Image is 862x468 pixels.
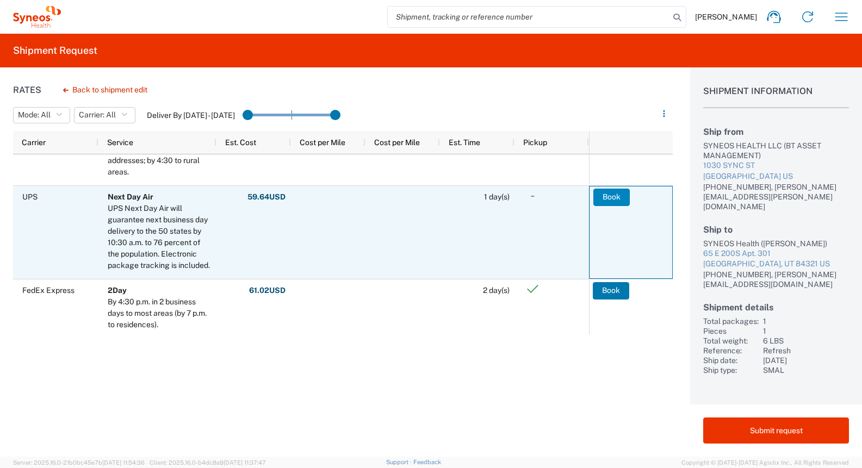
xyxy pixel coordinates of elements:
span: Mode: All [18,110,51,120]
a: Feedback [413,459,441,465]
label: Deliver By [DATE] - [DATE] [147,110,235,120]
span: [DATE] 11:37:47 [224,459,266,466]
div: 1 [763,326,849,336]
span: Carrier [22,138,46,147]
span: Cost per Mile [374,138,420,147]
div: SYNEOS Health ([PERSON_NAME]) [703,239,849,248]
h1: Shipment Information [703,86,849,108]
div: SYNEOS HEALTH LLC (BT ASSET MANAGEMENT) [703,141,849,160]
button: Book [593,189,630,206]
div: 65 E 200S Apt. 301 [703,248,849,259]
div: 1030 SYNC ST [703,160,849,171]
div: SMAL [763,365,849,375]
h2: Ship to [703,224,849,235]
div: Pieces [703,326,759,336]
span: Carrier: All [79,110,116,120]
button: 59.64USD [247,189,286,206]
div: Next-business-day delivery by 3 p.m. to most U.S. addresses; by 4:30 to rural areas. [108,132,212,178]
h2: Shipment details [703,302,849,313]
span: Est. Cost [225,138,256,147]
span: FedEx Express [22,286,75,295]
span: 1 day(s) [484,192,510,201]
button: 61.02USD [249,282,286,299]
span: Est. Time [449,138,480,147]
div: [GEOGRAPHIC_DATA], UT 84321 US [703,259,849,270]
span: 2 day(s) [483,286,510,295]
span: Pickup [523,138,547,147]
a: 1030 SYNC ST[GEOGRAPHIC_DATA] US [703,160,849,182]
div: UPS Next Day Air will guarantee next business day delivery to the 50 states by 10:30 a.m. to 76 p... [108,203,212,271]
div: Refresh [763,346,849,355]
a: 65 E 200S Apt. 301[GEOGRAPHIC_DATA], UT 84321 US [703,248,849,270]
span: Service [107,138,133,147]
span: Client: 2025.16.0-b4dc8a9 [150,459,266,466]
span: [PERSON_NAME] [695,12,757,22]
input: Shipment, tracking or reference number [388,7,669,27]
div: 6 LBS [763,336,849,346]
div: Total packages: [703,316,759,326]
div: Ship type: [703,365,759,375]
strong: 61.02 USD [249,285,286,296]
div: Ship date: [703,355,759,365]
strong: 59.64 USD [247,192,286,202]
b: 2Day [108,286,127,295]
span: Server: 2025.16.0-21b0bc45e7b [13,459,145,466]
div: [GEOGRAPHIC_DATA] US [703,171,849,182]
button: Book [593,282,629,299]
button: Mode: All [13,107,70,123]
div: 1 [763,316,849,326]
div: [PHONE_NUMBER], [PERSON_NAME][EMAIL_ADDRESS][PERSON_NAME][DOMAIN_NAME] [703,182,849,211]
button: Back to shipment edit [54,80,156,99]
button: Submit request [703,417,849,444]
div: By 4:30 p.m. in 2 business days to most areas (by 7 p.m. to residences). [108,296,212,330]
div: Total weight: [703,336,759,346]
span: Copyright © [DATE]-[DATE] Agistix Inc., All Rights Reserved [681,458,849,467]
div: [PHONE_NUMBER], [PERSON_NAME][EMAIL_ADDRESS][DOMAIN_NAME] [703,270,849,289]
h2: Shipment Request [13,44,97,57]
a: Support [386,459,413,465]
h1: Rates [13,85,41,95]
div: [DATE] [763,355,849,365]
b: Next Day Air [108,192,153,201]
span: [DATE] 11:54:36 [102,459,145,466]
span: Cost per Mile [300,138,345,147]
h2: Ship from [703,127,849,137]
div: Reference: [703,346,759,355]
span: UPS [22,192,38,201]
button: Carrier: All [74,107,135,123]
